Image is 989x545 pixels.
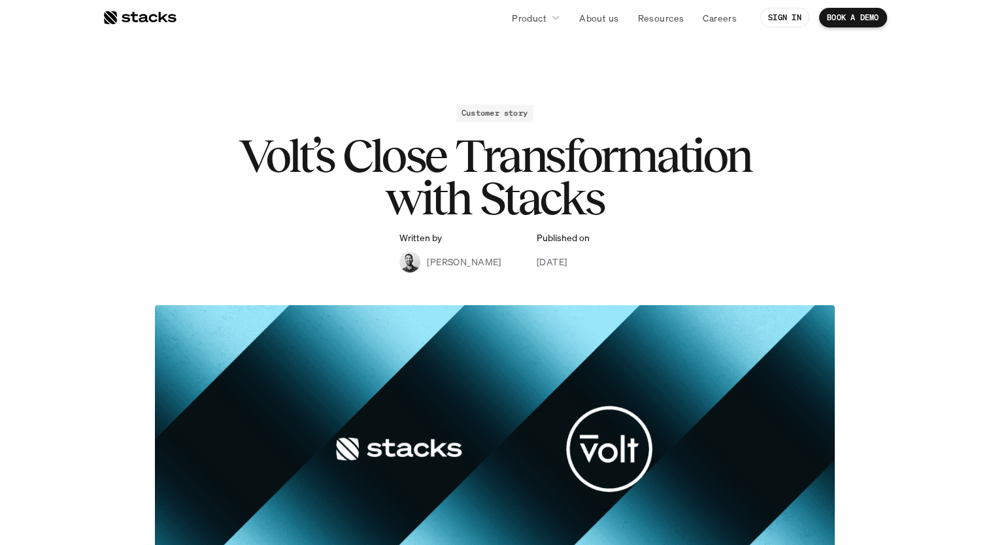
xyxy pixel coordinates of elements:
[399,233,442,244] p: Written by
[571,6,626,29] a: About us
[703,11,737,25] p: Careers
[461,108,528,118] h2: Customer story
[233,135,756,220] h1: Volt’s Close Transformation with Stacks
[768,13,801,22] p: SIGN IN
[760,8,809,27] a: SIGN IN
[579,11,618,25] p: About us
[427,255,501,269] p: [PERSON_NAME]
[537,255,567,269] p: [DATE]
[819,8,887,27] a: BOOK A DEMO
[695,6,745,29] a: Careers
[154,249,212,258] a: Privacy Policy
[537,233,590,244] p: Published on
[512,11,546,25] p: Product
[637,11,684,25] p: Resources
[629,6,692,29] a: Resources
[827,13,879,22] p: BOOK A DEMO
